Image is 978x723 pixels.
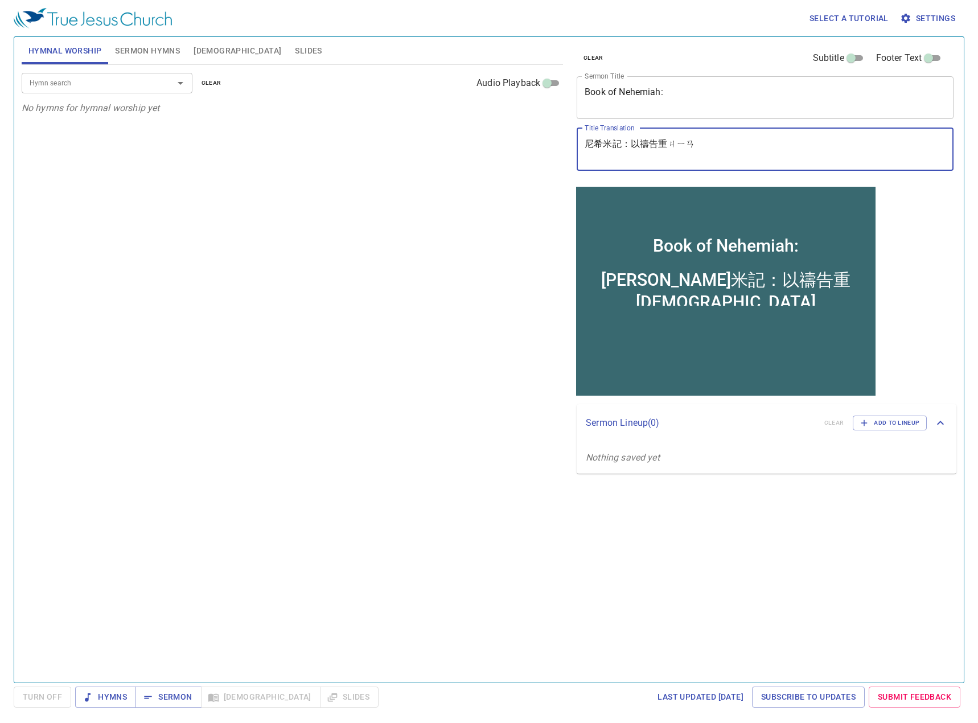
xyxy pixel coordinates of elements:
button: clear [577,51,610,65]
span: [DEMOGRAPHIC_DATA] [194,44,281,58]
span: Footer Text [876,51,922,65]
p: Sermon Lineup ( 0 ) [586,416,815,430]
a: Subscribe to Updates [752,687,865,708]
img: True Jesus Church [14,8,172,28]
button: Sermon [135,687,201,708]
span: Hymnal Worship [28,44,102,58]
span: Hymns [84,690,127,704]
textarea: Book of Nehemiah: [585,87,946,108]
span: Last updated [DATE] [658,690,743,704]
i: Nothing saved yet [586,452,660,463]
button: clear [195,76,228,90]
span: Slides [295,44,322,58]
a: Submit Feedback [869,687,960,708]
span: Sermon [145,690,192,704]
span: Sermon Hymns [115,44,180,58]
span: Settings [902,11,955,26]
span: Submit Feedback [878,690,951,704]
a: Last updated [DATE] [653,687,748,708]
span: Subtitle [813,51,844,65]
span: Select a tutorial [809,11,889,26]
div: Sermon Lineup(0)clearAdd to Lineup [577,404,956,442]
button: Select a tutorial [805,8,893,29]
button: Hymns [75,687,136,708]
span: Audio Playback [476,76,540,90]
iframe: from-child [572,183,880,400]
button: Settings [898,8,960,29]
span: clear [583,53,603,63]
span: clear [202,78,221,88]
textarea: 尼希米記：以禱告重ㄐㄧㄢ [585,138,946,160]
i: No hymns for hymnal worship yet [22,102,160,113]
span: Add to Lineup [860,418,919,428]
span: Subscribe to Updates [761,690,856,704]
button: Open [172,75,188,91]
button: Add to Lineup [853,416,927,430]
